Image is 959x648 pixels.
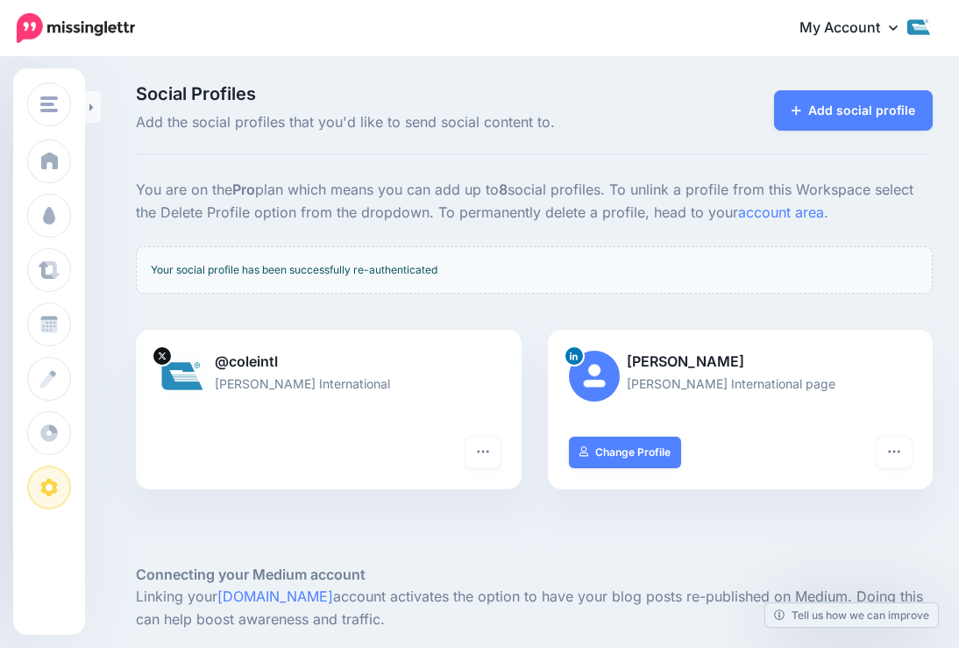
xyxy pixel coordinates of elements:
[774,90,933,131] a: Add social profile
[217,587,333,605] a: [DOMAIN_NAME]
[136,111,658,134] span: Add the social profiles that you'd like to send social content to.
[136,586,933,631] p: Linking your account activates the option to have your blog posts re-published on Medium. Doing t...
[136,564,933,586] h5: Connecting your Medium account
[569,351,913,374] p: [PERSON_NAME]
[232,181,255,198] b: Pro
[136,246,933,294] div: Your social profile has been successfully re-authenticated
[569,351,620,402] img: user_default_image.png
[17,13,135,43] img: Missinglettr
[499,181,508,198] b: 8
[569,437,682,468] a: Change Profile
[136,85,658,103] span: Social Profiles
[569,374,913,394] p: [PERSON_NAME] International page
[782,7,933,50] a: My Account
[157,351,501,374] p: @coleintl
[157,374,501,394] p: [PERSON_NAME] International
[738,203,824,221] a: account area
[40,96,58,112] img: menu.png
[765,603,938,627] a: Tell us how we can improve
[157,351,208,402] img: pJGyh5iQ-9339.jpg
[136,179,933,224] p: You are on the plan which means you can add up to social profiles. To unlink a profile from this ...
